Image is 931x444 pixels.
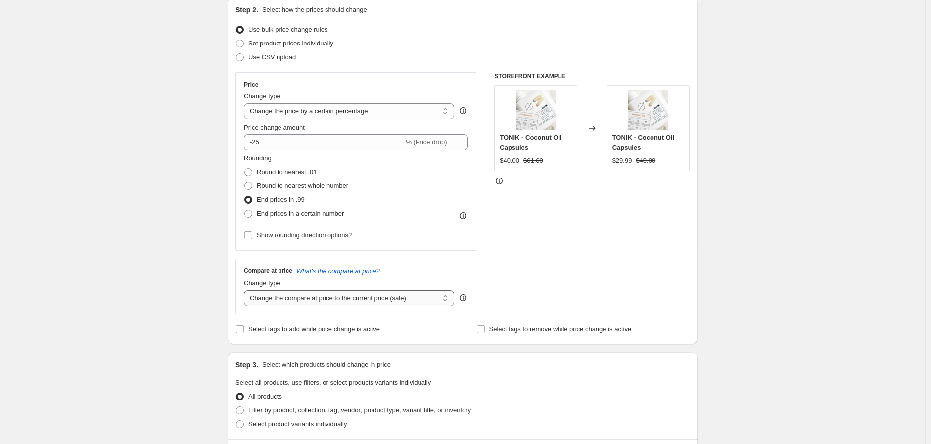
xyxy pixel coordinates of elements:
input: -15 [244,134,404,150]
span: Select tags to add while price change is active [248,325,380,333]
span: Price change amount [244,124,305,131]
img: Coconut_Oil_Caps_1_80x.png [628,90,668,130]
span: Change type [244,279,280,287]
span: TONIK - Coconut Oil Capsules [612,134,674,151]
h2: Step 2. [235,5,258,15]
span: Select all products, use filters, or select products variants individually [235,379,431,386]
span: Use CSV upload [248,53,296,61]
strike: $40.00 [636,156,655,166]
img: Coconut_Oil_Caps_1_80x.png [516,90,556,130]
span: End prices in a certain number [257,210,344,217]
span: Show rounding direction options? [257,231,352,239]
h3: Compare at price [244,267,292,275]
div: $40.00 [500,156,519,166]
button: What's the compare at price? [296,267,380,275]
h3: Price [244,81,258,89]
span: TONIK - Coconut Oil Capsules [500,134,561,151]
span: All products [248,393,282,400]
span: % (Price drop) [406,138,447,146]
div: $29.99 [612,156,632,166]
span: Change type [244,92,280,100]
span: Rounding [244,154,272,162]
h6: STOREFRONT EXAMPLE [494,72,690,80]
h2: Step 3. [235,360,258,370]
div: help [458,293,468,303]
span: Filter by product, collection, tag, vendor, product type, variant title, or inventory [248,406,471,414]
span: End prices in .99 [257,196,305,203]
span: Select product variants individually [248,420,347,428]
span: Select tags to remove while price change is active [489,325,632,333]
span: Round to nearest whole number [257,182,348,189]
strike: $61.60 [523,156,543,166]
div: help [458,106,468,116]
span: Round to nearest .01 [257,168,317,176]
span: Use bulk price change rules [248,26,327,33]
span: Set product prices individually [248,40,333,47]
p: Select how the prices should change [262,5,367,15]
p: Select which products should change in price [262,360,391,370]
